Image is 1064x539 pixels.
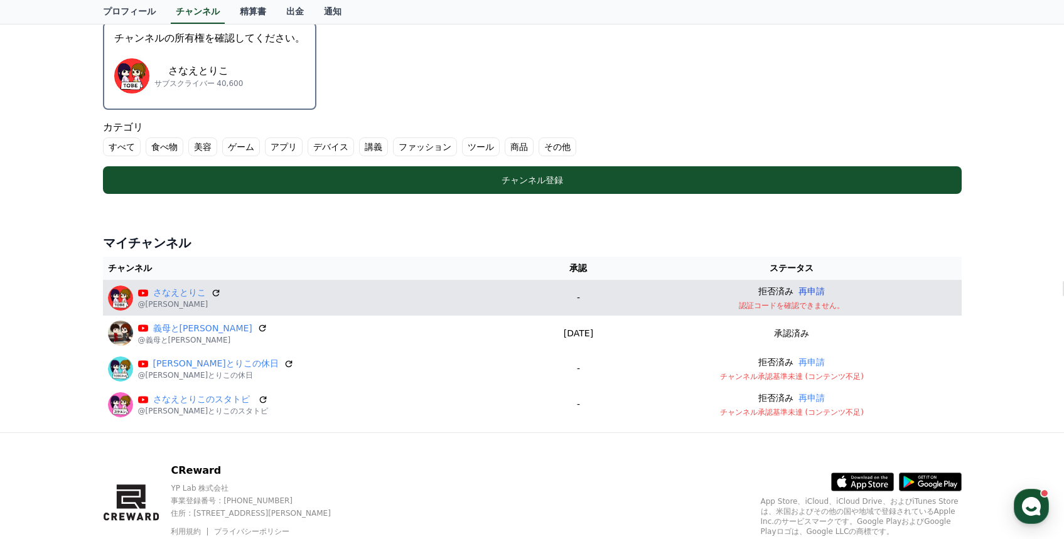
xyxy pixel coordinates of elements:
[540,291,618,304] p: -
[171,483,352,493] p: YP Lab 株式会社
[138,370,294,380] p: @[PERSON_NAME]とりこの休日
[128,174,937,186] div: チャンネル登録
[171,496,352,506] p: 事業登録番号 : [PHONE_NUMBER]
[108,392,133,417] img: さなえとりこのスタトピ
[32,417,54,427] span: Home
[154,63,244,78] p: さなえとりこ
[138,406,269,416] p: @[PERSON_NAME]とりこのスタトピ
[627,301,956,311] p: 認証コードを確認できません。
[265,137,303,156] label: アプリ
[154,78,244,88] p: サブスクライバー 40,600
[774,327,809,340] p: 承認済み
[138,299,221,309] p: @[PERSON_NAME]
[540,398,618,411] p: -
[798,285,825,298] button: 再申請
[627,371,956,382] p: チャンネル承認基準未達 (コンテンツ不足)
[758,285,793,298] p: 拒否済み
[153,393,254,406] a: さなえとりこのスタトピ
[535,257,623,280] th: 承認
[153,357,279,370] a: [PERSON_NAME]とりこの休日
[188,137,217,156] label: 美容
[540,327,618,340] p: [DATE]
[539,137,576,156] label: その他
[4,398,83,429] a: Home
[798,356,825,369] button: 再申請
[393,137,457,156] label: ファッション
[171,463,352,478] p: CReward
[153,322,252,335] a: 義母と[PERSON_NAME]
[103,166,962,194] button: チャンネル登録
[153,286,206,299] a: さなえとりこ
[222,137,260,156] label: ゲーム
[622,257,961,280] th: ステータス
[103,257,535,280] th: チャンネル
[146,137,183,156] label: 食べ物
[108,321,133,346] img: 義母と花子
[103,120,962,156] div: カテゴリ
[83,398,162,429] a: Messages
[171,508,352,518] p: 住所 : [STREET_ADDRESS][PERSON_NAME]
[103,234,962,252] h4: マイチャンネル
[758,392,793,405] p: 拒否済み
[108,286,133,311] img: さなえとりこ
[798,392,825,405] button: 再申請
[359,137,388,156] label: 講義
[758,356,793,369] p: 拒否済み
[308,137,354,156] label: デバイス
[627,407,956,417] p: チャンネル承認基準未達 (コンテンツ不足)
[103,137,141,156] label: すべて
[114,58,149,93] img: さなえとりこ
[505,137,534,156] label: 商品
[108,356,133,382] img: さなえとりこの休日
[103,22,316,110] button: チャンネルの所有権を確認してください。 さなえとりこ さなえとりこ サブスクライバー 40,600
[171,527,210,536] a: 利用規約
[114,31,305,46] p: チャンネルの所有権を確認してください。
[138,335,267,345] p: @義母と[PERSON_NAME]
[761,496,962,536] p: App Store、iCloud、iCloud Drive、およびiTunes Storeは、米国およびその他の国や地域で登録されているApple Inc.のサービスマークです。Google P...
[104,417,141,427] span: Messages
[162,398,241,429] a: Settings
[214,527,289,536] a: プライバシーポリシー
[462,137,500,156] label: ツール
[540,362,618,375] p: -
[186,417,217,427] span: Settings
